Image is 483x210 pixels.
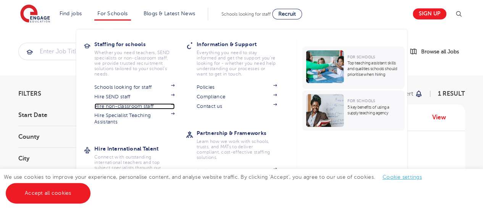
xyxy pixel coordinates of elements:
[18,43,381,60] div: Submit
[413,8,446,19] a: Sign up
[347,104,401,116] p: 5 key benefits of using a supply teaching agency
[94,143,186,154] h3: Hire International Talent
[197,84,277,90] a: Policies
[18,91,41,97] span: Filters
[94,84,174,90] a: Schools looking for staff
[438,90,465,97] span: 1 result
[432,112,452,122] a: View
[197,94,277,100] a: Compliance
[94,154,174,176] p: Connect with outstanding international teachers and top subject specialists through our tailored ...
[144,11,195,16] a: Blogs & Latest News
[375,139,457,148] p: £100 - £110
[18,112,102,118] h3: Start Date
[94,112,174,125] a: Hire Specialist Teaching Assistants
[94,143,186,176] a: Hire International TalentConnect with outstanding international teachers and top subject speciali...
[197,50,277,77] p: Everything you need to stay informed and get the support you’re looking for - whether you need he...
[375,154,457,163] p: Primary
[347,60,401,77] p: Top teaching assistant skills and qualities schools should prioritise when hiring
[421,47,459,56] span: Browse all Jobs
[94,94,174,100] a: Hire SEND staff
[197,39,288,50] h3: Information & Support
[6,183,90,204] a: Accept all cookies
[94,50,174,77] p: Whether you need teachers, SEND specialists or non-classroom staff, we provide trusted recruitmen...
[94,39,186,50] h3: Staffing for schools
[347,99,375,103] span: For Schools
[197,128,288,160] a: Partnership & FrameworksLearn how we work with schools, trusts, and MATs to deliver compliant, co...
[197,128,288,138] h3: Partnership & Frameworks
[18,155,102,162] h3: City
[272,9,302,19] a: Recruit
[197,39,288,77] a: Information & SupportEverything you need to stay informed and get the support you’re looking for ...
[278,11,296,17] span: Recruit
[383,174,422,180] a: Cookie settings
[197,103,277,109] a: Contact us
[4,174,430,196] span: We use cookies to improve your experience, personalise content, and analyse website traffic. By c...
[60,11,82,16] a: Find jobs
[302,46,406,89] a: For SchoolsTop teaching assistant skills and qualities schools should prioritise when hiring
[197,168,277,180] a: Staffing your Multi-Academy Trust
[197,139,277,160] p: Learn how we work with schools, trusts, and MATs to deliver compliant, cost-effective staffing so...
[94,103,174,109] a: Hire non-classroom staff
[94,39,186,77] a: Staffing for schoolsWhether you need teachers, SEND specialists or non-classroom staff, we provid...
[347,55,375,59] span: For Schools
[302,90,406,131] a: For Schools5 key benefits of using a supply teaching agency
[20,5,50,24] img: Engage Education
[18,134,102,140] h3: County
[221,11,271,17] span: Schools looking for staff
[97,11,128,16] a: For Schools
[410,47,465,56] a: Browse all Jobs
